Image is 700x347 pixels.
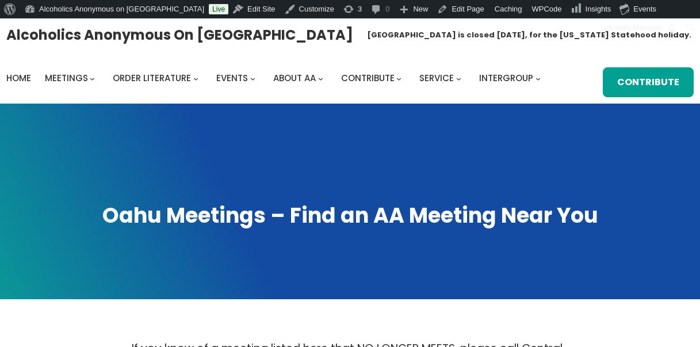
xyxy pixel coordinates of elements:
[250,75,255,81] button: Events submenu
[396,75,401,81] button: Contribute submenu
[341,70,395,86] a: Contribute
[419,70,454,86] a: Service
[479,70,533,86] a: Intergroup
[341,72,395,84] span: Contribute
[456,75,461,81] button: Service submenu
[367,29,691,41] h1: [GEOGRAPHIC_DATA] is closed [DATE], for the [US_STATE] Statehood holiday.
[603,67,694,97] a: Contribute
[479,72,533,84] span: Intergroup
[216,72,248,84] span: Events
[633,23,663,32] span: Manager
[6,70,545,86] nav: Intergroup
[193,75,198,81] button: Order Literature submenu
[90,75,95,81] button: Meetings submenu
[318,75,323,81] button: About AA submenu
[535,75,541,81] button: Intergroup submenu
[6,70,31,86] a: Home
[273,72,316,84] span: About AA
[216,70,248,86] a: Events
[6,72,31,84] span: Home
[6,22,353,47] a: Alcoholics Anonymous on [GEOGRAPHIC_DATA]
[11,201,688,230] h1: Oahu Meetings – Find an AA Meeting Near You
[605,18,682,37] a: Howdy,
[273,70,316,86] a: About AA
[209,4,228,14] a: Live
[45,72,88,84] span: Meetings
[419,72,454,84] span: Service
[45,70,88,86] a: Meetings
[113,72,191,84] span: Order Literature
